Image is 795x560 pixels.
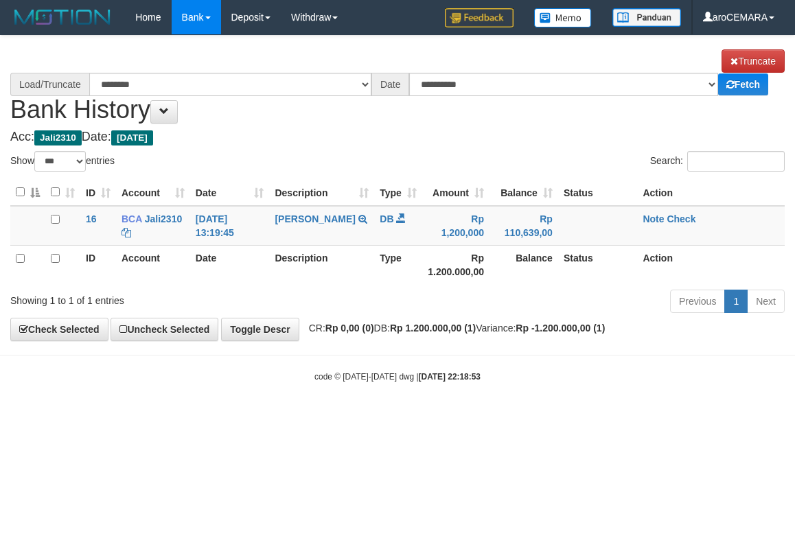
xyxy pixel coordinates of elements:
[190,206,270,246] td: [DATE] 13:19:45
[371,73,410,96] div: Date
[637,245,785,284] th: Action
[390,323,476,334] strong: Rp 1.200.000,00 (1)
[10,179,45,206] th: : activate to sort column descending
[747,290,785,313] a: Next
[275,213,355,224] a: [PERSON_NAME]
[558,245,637,284] th: Status
[111,130,153,145] span: [DATE]
[145,213,183,224] a: Jali2310
[10,49,785,124] h1: Bank History
[221,318,299,341] a: Toggle Descr
[269,179,374,206] th: Description: activate to sort column ascending
[489,245,558,284] th: Balance
[380,213,393,224] span: DB
[637,179,785,206] th: Action
[643,213,664,224] a: Note
[10,130,785,144] h4: Acc: Date:
[122,213,142,224] span: BCA
[45,179,80,206] th: : activate to sort column ascending
[558,179,637,206] th: Status
[422,245,489,284] th: Rp 1.200.000,00
[722,49,785,73] a: Truncate
[489,179,558,206] th: Balance: activate to sort column ascending
[374,179,422,206] th: Type: activate to sort column ascending
[10,7,115,27] img: MOTION_logo.png
[667,213,695,224] a: Check
[612,8,681,27] img: panduan.png
[34,130,82,145] span: Jali2310
[10,288,321,307] div: Showing 1 to 1 of 1 entries
[445,8,514,27] img: Feedback.jpg
[190,179,270,206] th: Date: activate to sort column ascending
[10,318,108,341] a: Check Selected
[422,179,489,206] th: Amount: activate to sort column ascending
[111,318,218,341] a: Uncheck Selected
[10,73,89,96] div: Load/Truncate
[534,8,592,27] img: Button%20Memo.svg
[116,245,190,284] th: Account
[269,245,374,284] th: Description
[302,323,606,334] span: CR: DB: Variance:
[650,151,785,172] label: Search:
[489,206,558,246] td: Rp 110,639,00
[687,151,785,172] input: Search:
[422,206,489,246] td: Rp 1,200,000
[374,245,422,284] th: Type
[325,323,374,334] strong: Rp 0,00 (0)
[116,179,190,206] th: Account: activate to sort column ascending
[10,151,115,172] label: Show entries
[122,227,131,238] a: Copy Jali2310 to clipboard
[516,323,605,334] strong: Rp -1.200.000,00 (1)
[419,372,481,382] strong: [DATE] 22:18:53
[314,372,481,382] small: code © [DATE]-[DATE] dwg |
[190,245,270,284] th: Date
[80,179,116,206] th: ID: activate to sort column ascending
[718,73,768,95] a: Fetch
[86,213,97,224] span: 16
[34,151,86,172] select: Showentries
[670,290,725,313] a: Previous
[80,245,116,284] th: ID
[724,290,748,313] a: 1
